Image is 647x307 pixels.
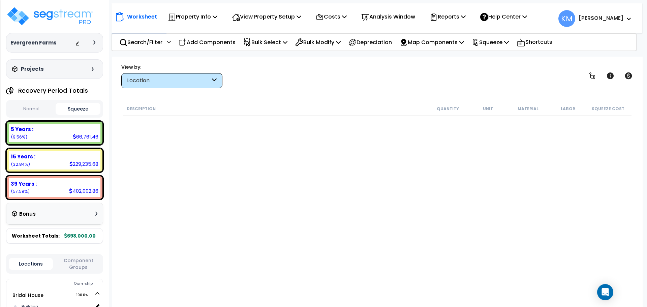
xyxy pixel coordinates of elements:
p: Worksheet [127,12,157,21]
button: Squeeze [56,103,101,115]
small: (57.59%) [11,188,30,194]
button: Component Groups [56,257,100,271]
b: 39 Years : [11,180,37,187]
b: 5 Years : [11,126,33,133]
div: Open Intercom Messenger [597,284,613,300]
p: Bulk Select [243,38,287,47]
div: Location [127,77,210,85]
small: Unit [483,106,493,112]
div: Add Components [175,34,239,50]
div: 402,002.86 [69,187,98,194]
div: 66,761.46 [73,133,98,140]
p: Costs [316,12,347,21]
small: Labor [561,106,575,112]
span: 100.0% [76,291,94,299]
small: Description [127,106,156,112]
span: KM [558,10,575,27]
p: Search/Filter [119,38,162,47]
p: Add Components [179,38,236,47]
small: Squeeze Cost [592,106,624,112]
button: Locations [9,258,53,270]
div: Shortcuts [513,34,556,51]
img: logo_pro_r.png [6,6,94,26]
div: View by: [121,64,222,70]
button: Normal [9,103,54,115]
p: Squeeze [472,38,509,47]
p: Shortcuts [517,37,552,47]
span: Worksheet Totals: [12,233,60,239]
small: Quantity [437,106,459,112]
h3: Bonus [19,211,36,217]
p: Bulk Modify [295,38,341,47]
div: Depreciation [345,34,396,50]
p: Depreciation [348,38,392,47]
p: Property Info [168,12,217,21]
a: Bridal House 100.0% [12,292,43,299]
p: Help Center [480,12,527,21]
p: Map Components [400,38,464,47]
b: 698,000.00 [64,233,96,239]
p: Reports [430,12,466,21]
b: 15 Years : [11,153,35,160]
small: (9.56%) [11,134,27,140]
h3: Evergreen Farms [10,39,57,46]
div: 229,235.68 [69,160,98,167]
h3: Projects [21,66,44,72]
h4: Recovery Period Totals [18,87,88,94]
div: Ownership [20,280,103,288]
small: (32.84%) [11,161,30,167]
p: View Property Setup [232,12,301,21]
b: [PERSON_NAME] [579,14,623,22]
small: Material [518,106,538,112]
p: Analysis Window [361,12,415,21]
